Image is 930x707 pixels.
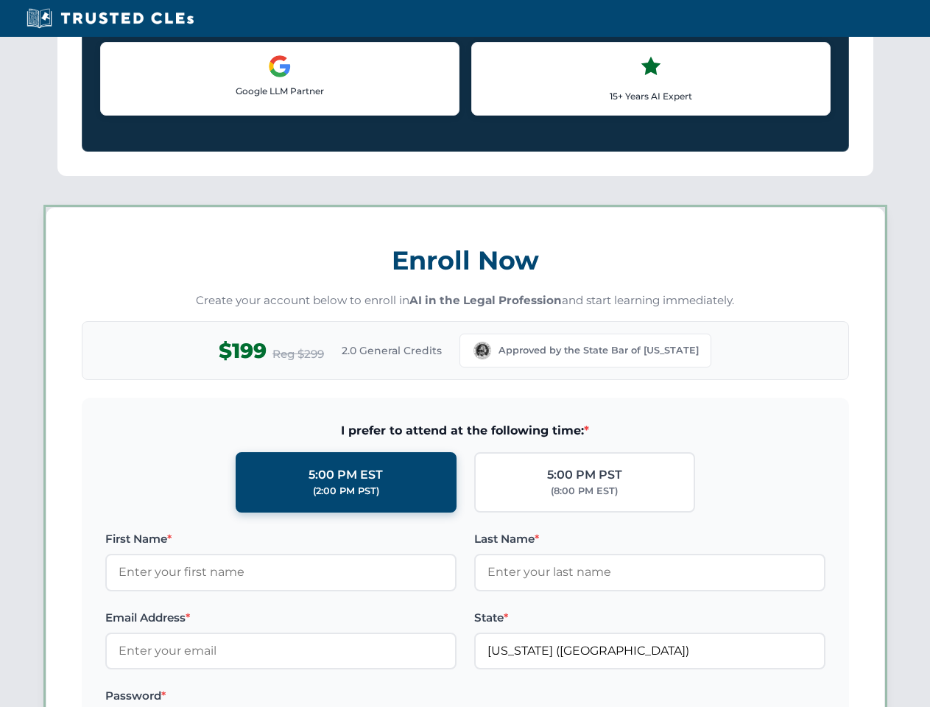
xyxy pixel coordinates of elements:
label: Password [105,687,457,705]
img: Washington Bar [472,340,493,361]
label: State [474,609,825,627]
span: I prefer to attend at the following time: [105,421,825,440]
p: Create your account below to enroll in and start learning immediately. [82,292,849,309]
span: Approved by the State Bar of [US_STATE] [499,343,699,358]
img: Google [268,54,292,78]
p: Google LLM Partner [113,84,447,98]
label: First Name [105,530,457,548]
span: 2.0 General Credits [342,342,442,359]
img: Trusted CLEs [22,7,198,29]
div: (2:00 PM PST) [313,484,379,499]
strong: AI in the Legal Profession [409,293,562,307]
label: Email Address [105,609,457,627]
p: 15+ Years AI Expert [484,89,818,103]
input: Washington (WA) [474,633,825,669]
label: Last Name [474,530,825,548]
input: Enter your last name [474,554,825,591]
span: Reg $299 [272,345,324,363]
h3: Enroll Now [82,237,849,284]
input: Enter your email [105,633,457,669]
div: (8:00 PM EST) [551,484,618,499]
div: 5:00 PM EST [309,465,383,485]
span: $199 [219,334,267,367]
div: 5:00 PM PST [547,465,622,485]
input: Enter your first name [105,554,457,591]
